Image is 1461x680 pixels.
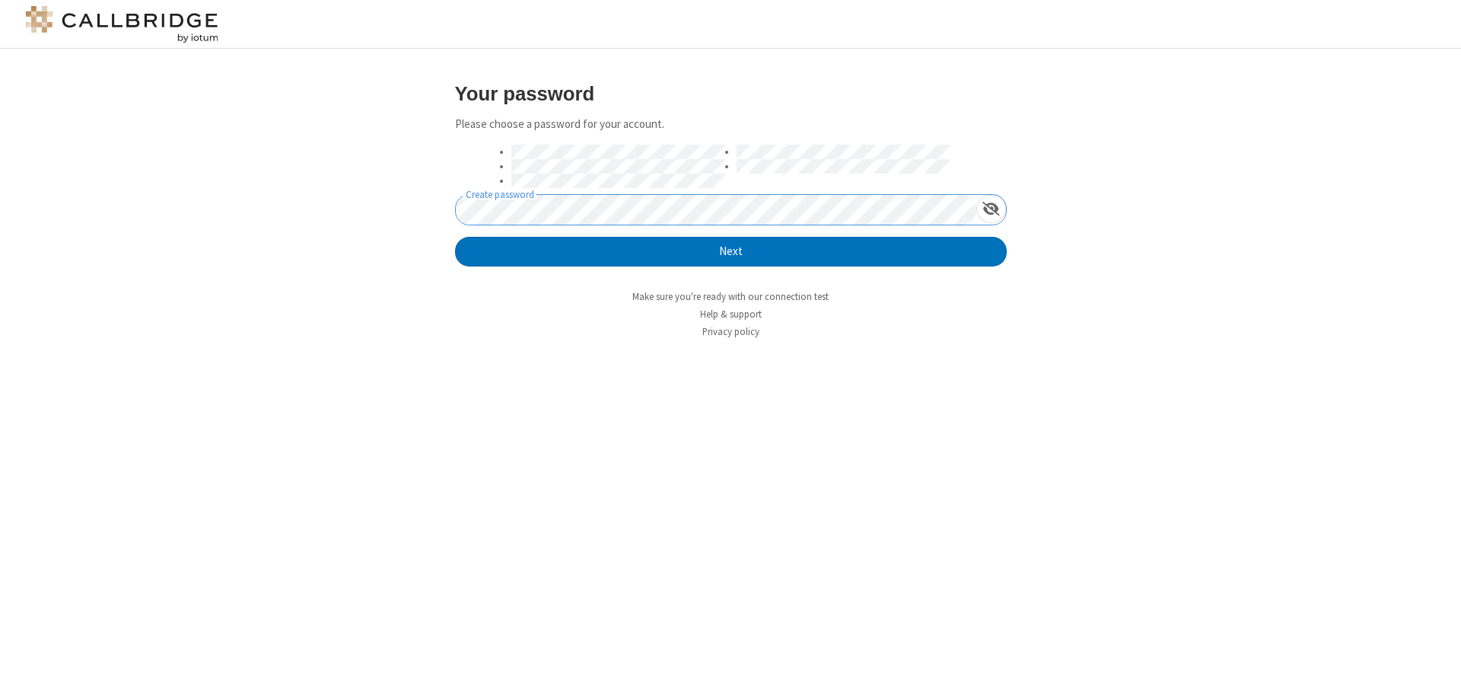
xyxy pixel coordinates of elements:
img: logo@2x.png [23,6,221,43]
p: Please choose a password for your account. [455,116,1007,133]
h3: Your password [455,83,1007,104]
a: Privacy policy [702,325,759,338]
input: Create password [456,195,976,225]
div: Show password [976,195,1006,223]
a: Make sure you're ready with our connection test [632,290,829,303]
a: Help & support [700,308,762,321]
button: Next [455,237,1007,267]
